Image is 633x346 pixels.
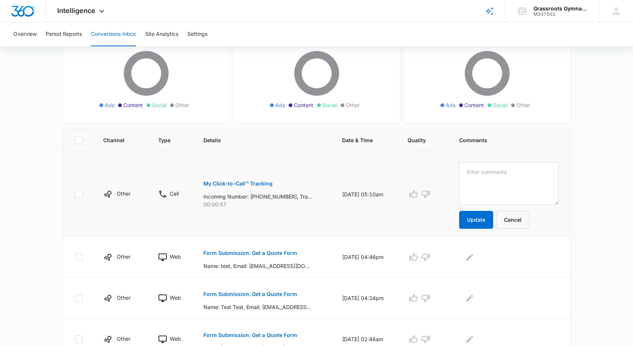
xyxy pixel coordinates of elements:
[203,136,314,144] span: Details
[496,211,529,229] button: Cancel
[170,190,179,197] p: Call
[516,101,530,109] span: Other
[203,285,297,303] button: Form Submission: Get a Quote Form
[294,101,313,109] span: Content
[203,244,297,262] button: Form Submission: Get a Quote Form
[333,152,398,237] td: [DATE] 05:10am
[203,326,297,344] button: Form Submission: Get a Quote Form
[170,335,181,343] p: Web
[459,136,547,144] span: Comments
[175,101,189,109] span: Other
[459,211,493,229] button: Update
[342,136,378,144] span: Date & Time
[322,101,337,109] span: Social
[203,292,297,297] p: Form Submission: Get a Quote Form
[493,101,507,109] span: Social
[187,22,208,46] button: Settings
[46,22,82,46] button: Period Reports
[158,136,175,144] span: Type
[123,101,143,109] span: Content
[333,237,398,278] td: [DATE] 04:46pm
[346,101,360,109] span: Other
[105,101,114,109] span: Ads
[91,22,136,46] button: Conversions Inbox
[13,22,37,46] button: Overview
[203,200,325,208] p: 00:00:57
[464,101,484,109] span: Content
[464,292,476,304] button: Edit Comments
[534,6,588,12] div: account name
[145,22,178,46] button: Site Analytics
[203,250,297,256] p: Form Submission: Get a Quote Form
[117,190,130,197] p: Other
[333,278,398,319] td: [DATE] 04:34pm
[203,262,312,270] p: Name: test, Email: [EMAIL_ADDRESS][DOMAIN_NAME], Phone: [PHONE_NUMBER], How can we help?: test, M...
[275,101,285,109] span: Ads
[203,333,297,338] p: Form Submission: Get a Quote Form
[170,294,181,302] p: Web
[117,335,130,343] p: Other
[152,101,166,109] span: Social
[464,251,476,263] button: Edit Comments
[534,12,588,17] div: account id
[446,101,455,109] span: Ads
[117,253,130,261] p: Other
[203,181,273,186] p: My Click-to-Call™ Tracking
[117,294,130,302] p: Other
[408,136,430,144] span: Quality
[203,193,312,200] p: Incoming Number: [PHONE_NUMBER], Tracking Number: [PHONE_NUMBER], Ring To: [PHONE_NUMBER], Caller...
[464,333,476,345] button: Edit Comments
[170,253,181,261] p: Web
[203,303,312,311] p: Name: Test Test, Email: [EMAIL_ADDRESS][DOMAIN_NAME], Phone: [PHONE_NUMBER], How can we help?: te...
[203,175,273,193] button: My Click-to-Call™ Tracking
[103,136,129,144] span: Channel
[57,7,95,15] span: Intelligence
